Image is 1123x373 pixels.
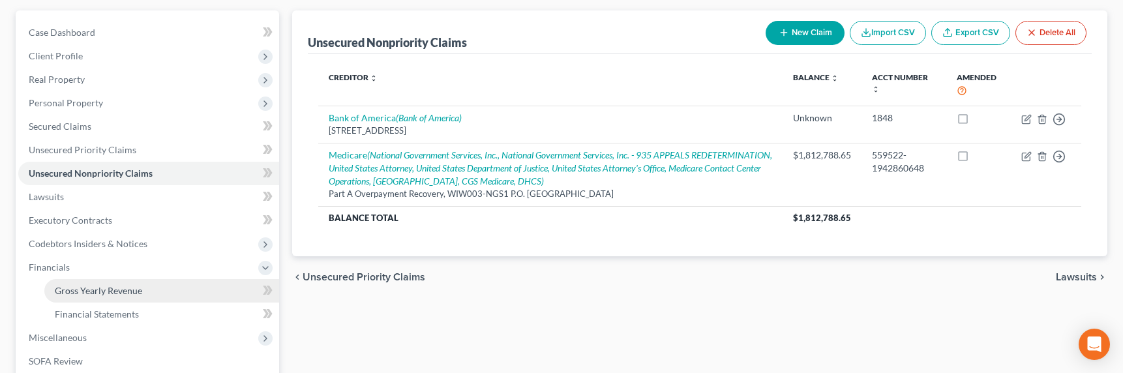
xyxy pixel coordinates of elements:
[850,21,926,45] button: Import CSV
[1056,272,1107,282] button: Lawsuits chevron_right
[329,149,772,186] a: Medicare(National Government Services, Inc., National Government Services, Inc. - 935 APPEALS RED...
[18,162,279,185] a: Unsecured Nonpriority Claims
[793,213,851,223] span: $1,812,788.65
[793,72,839,82] a: Balance unfold_more
[318,206,783,230] th: Balance Total
[329,149,772,186] i: (National Government Services, Inc., National Government Services, Inc. - 935 APPEALS REDETERMINA...
[370,74,378,82] i: unfold_more
[931,21,1010,45] a: Export CSV
[292,272,303,282] i: chevron_left
[18,115,279,138] a: Secured Claims
[29,50,83,61] span: Client Profile
[55,308,139,320] span: Financial Statements
[29,355,83,366] span: SOFA Review
[29,238,147,249] span: Codebtors Insiders & Notices
[329,72,378,82] a: Creditor unfold_more
[44,303,279,326] a: Financial Statements
[29,27,95,38] span: Case Dashboard
[292,272,425,282] button: chevron_left Unsecured Priority Claims
[55,285,142,296] span: Gross Yearly Revenue
[766,21,845,45] button: New Claim
[872,85,880,93] i: unfold_more
[29,97,103,108] span: Personal Property
[29,191,64,202] span: Lawsuits
[29,168,153,179] span: Unsecured Nonpriority Claims
[44,279,279,303] a: Gross Yearly Revenue
[18,21,279,44] a: Case Dashboard
[29,74,85,85] span: Real Property
[831,74,839,82] i: unfold_more
[18,209,279,232] a: Executory Contracts
[29,215,112,226] span: Executory Contracts
[29,144,136,155] span: Unsecured Priority Claims
[29,332,87,343] span: Miscellaneous
[329,125,772,137] div: [STREET_ADDRESS]
[1079,329,1110,360] div: Open Intercom Messenger
[872,149,936,175] div: 559522-1942860648
[18,185,279,209] a: Lawsuits
[29,121,91,132] span: Secured Claims
[396,112,462,123] i: (Bank of America)
[1097,272,1107,282] i: chevron_right
[29,261,70,273] span: Financials
[946,65,1011,106] th: Amended
[872,72,928,93] a: Acct Number unfold_more
[1015,21,1086,45] button: Delete All
[303,272,425,282] span: Unsecured Priority Claims
[18,138,279,162] a: Unsecured Priority Claims
[1056,272,1097,282] span: Lawsuits
[872,112,936,125] div: 1848
[793,112,851,125] div: Unknown
[308,35,467,50] div: Unsecured Nonpriority Claims
[329,188,772,200] div: Part A Overpayment Recovery, WIW003-NGS1 P.O. [GEOGRAPHIC_DATA]
[18,350,279,373] a: SOFA Review
[793,149,851,162] div: $1,812,788.65
[329,112,462,123] a: Bank of America(Bank of America)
